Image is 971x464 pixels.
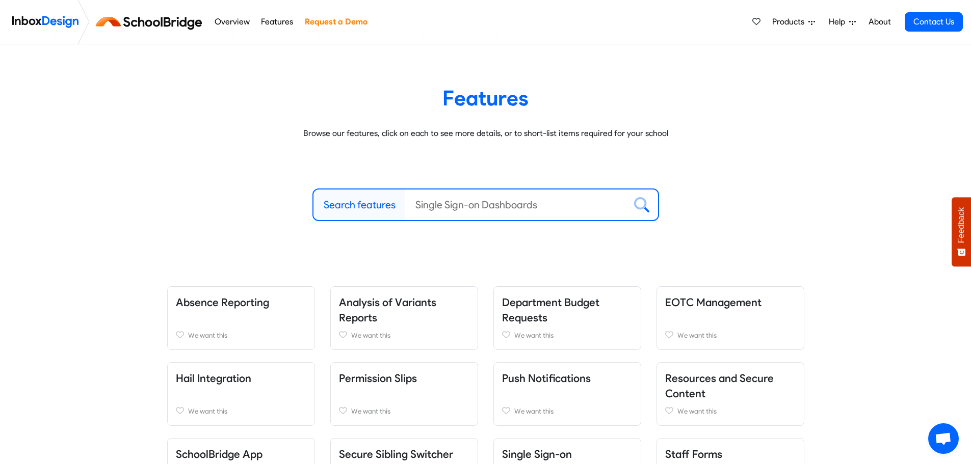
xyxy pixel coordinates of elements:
a: Open chat [928,423,959,454]
a: SchoolBridge App [176,448,263,460]
span: Products [772,16,808,28]
a: We want this [176,405,306,417]
span: We want this [514,331,554,339]
div: Push Notifications [486,362,649,426]
a: We want this [339,329,469,341]
div: Hail Integration [160,362,323,426]
div: Permission Slips [323,362,486,426]
a: Resources and Secure Content [665,372,774,400]
a: We want this [176,329,306,341]
heading: Features [175,85,797,111]
span: Help [829,16,849,28]
a: Help [825,12,860,32]
a: EOTC Management [665,296,762,309]
a: Absence Reporting [176,296,269,309]
div: Absence Reporting [160,286,323,350]
span: We want this [677,331,717,339]
a: Staff Forms [665,448,722,460]
a: We want this [665,405,796,417]
span: We want this [188,331,227,339]
a: We want this [502,405,633,417]
span: We want this [188,407,227,415]
div: Resources and Secure Content [649,362,812,426]
input: Single Sign-on Dashboards [405,189,626,220]
a: Push Notifications [502,372,591,385]
a: About [865,12,894,32]
a: Contact Us [905,12,963,32]
a: Permission Slips [339,372,417,385]
div: Analysis of Variants Reports [323,286,486,350]
span: We want this [351,407,390,415]
img: schoolbridge logo [94,10,208,34]
button: Feedback - Show survey [952,197,971,266]
a: We want this [502,329,633,341]
label: Search features [324,197,396,212]
p: Browse our features, click on each to see more details, or to short-list items required for your ... [175,127,797,140]
a: Overview [212,12,252,32]
a: Department Budget Requests [502,296,599,324]
a: Products [768,12,819,32]
a: Request a Demo [302,12,370,32]
div: EOTC Management [649,286,812,350]
a: We want this [665,329,796,341]
span: We want this [514,407,554,415]
div: Department Budget Requests [486,286,649,350]
a: Features [258,12,296,32]
span: Feedback [957,207,966,243]
a: Analysis of Variants Reports [339,296,436,324]
a: Hail Integration [176,372,251,385]
span: We want this [351,331,390,339]
span: We want this [677,407,717,415]
a: Secure Sibling Switcher [339,448,453,460]
a: We want this [339,405,469,417]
